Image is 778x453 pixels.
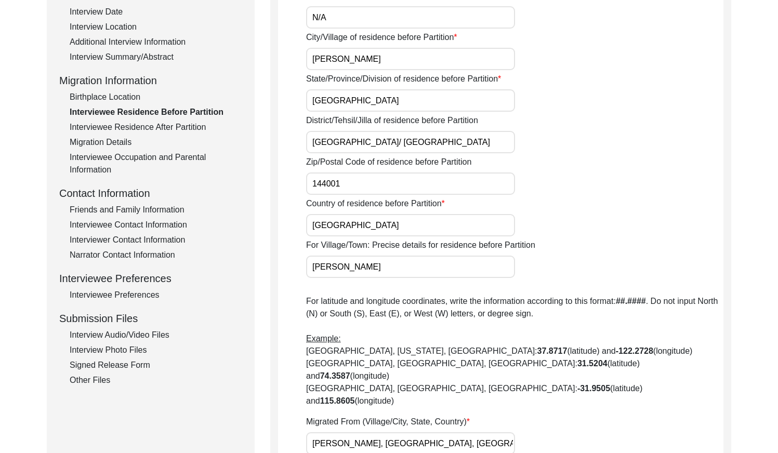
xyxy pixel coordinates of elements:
div: Migration Information [59,73,242,88]
div: Narrator Contact Information [70,249,242,261]
b: 74.3587 [320,371,350,380]
div: Signed Release Form [70,359,242,371]
label: For Village/Town: Precise details for residence before Partition [306,239,535,251]
label: State/Province/Division of residence before Partition [306,73,501,85]
b: 115.8605 [320,396,355,405]
b: -122.2728 [616,347,653,355]
label: City/Village of residence before Partition [306,31,457,44]
div: Interviewee Preferences [70,289,242,301]
div: Interviewee Contact Information [70,219,242,231]
div: Interviewee Residence Before Partition [70,106,242,118]
label: Zip/Postal Code of residence before Partition [306,156,471,168]
div: Interviewer Contact Information [70,234,242,246]
b: 37.8717 [537,347,568,355]
p: For latitude and longitude coordinates, write the information according to this format: . Do not ... [306,295,723,407]
label: Migrated From (Village/City, State, Country) [306,416,470,428]
div: Interview Audio/Video Files [70,329,242,341]
div: Interview Summary/Abstract [70,51,242,63]
div: Interview Photo Files [70,344,242,356]
div: Other Files [70,374,242,387]
div: Birthplace Location [70,91,242,103]
label: Country of residence before Partition [306,197,445,210]
div: Interviewee Residence After Partition [70,121,242,134]
b: -31.9505 [577,384,610,393]
b: 31.5204 [577,359,608,368]
div: Migration Details [70,136,242,149]
b: ##.#### [616,297,646,305]
div: Submission Files [59,311,242,326]
div: Additional Interview Information [70,36,242,48]
span: Example: [306,334,341,343]
div: Contact Information [59,185,242,201]
div: Interviewee Preferences [59,271,242,286]
div: Interview Location [70,21,242,33]
div: Interviewee Occupation and Parental Information [70,151,242,176]
div: Friends and Family Information [70,204,242,216]
label: District/Tehsil/Jilla of residence before Partition [306,114,478,127]
div: Interview Date [70,6,242,18]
